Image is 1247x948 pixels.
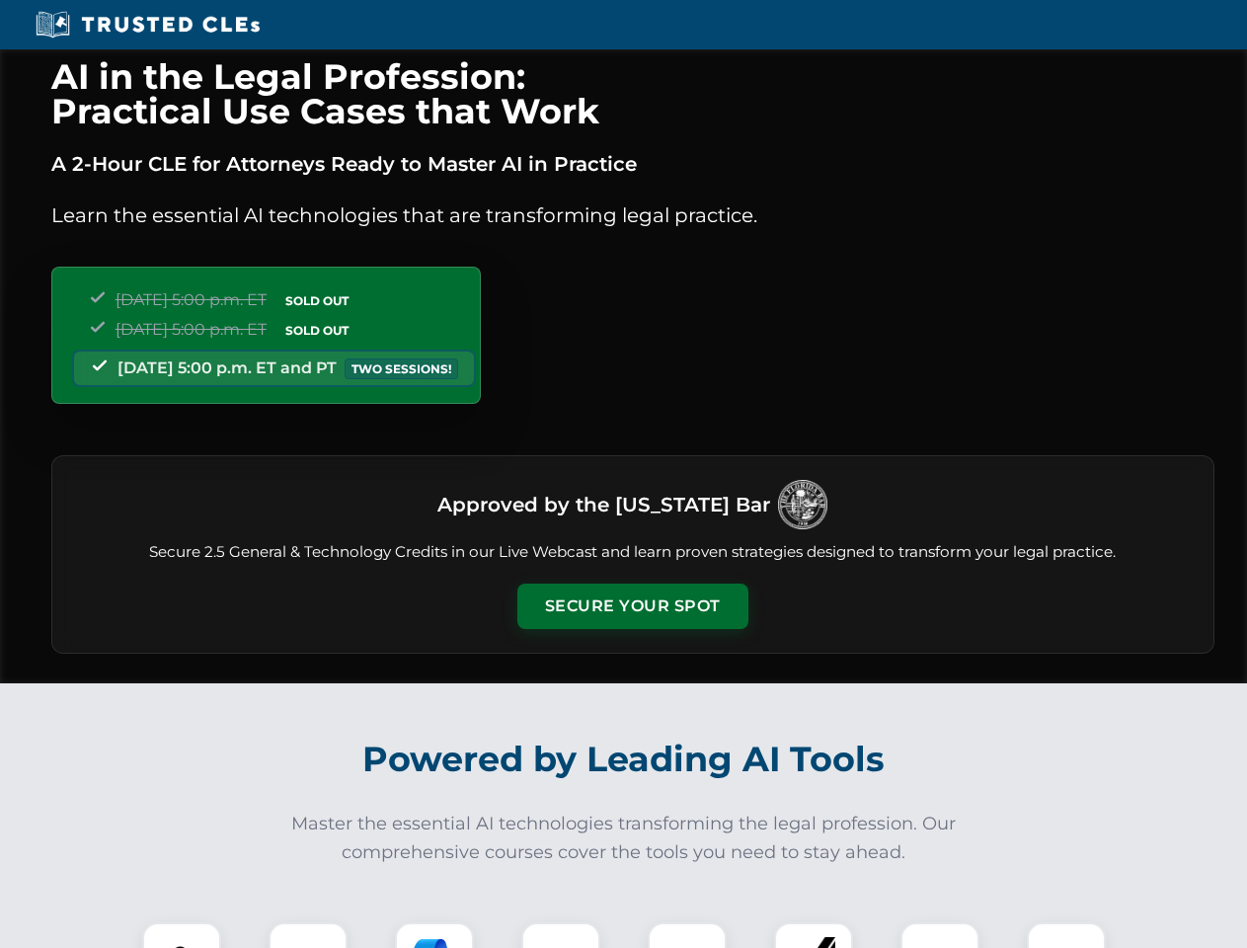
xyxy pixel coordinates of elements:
img: Logo [778,480,827,529]
img: Trusted CLEs [30,10,266,39]
p: A 2-Hour CLE for Attorneys Ready to Master AI in Practice [51,148,1214,180]
p: Secure 2.5 General & Technology Credits in our Live Webcast and learn proven strategies designed ... [76,541,1190,564]
span: [DATE] 5:00 p.m. ET [116,320,267,339]
h1: AI in the Legal Profession: Practical Use Cases that Work [51,59,1214,128]
span: SOLD OUT [278,320,355,341]
span: [DATE] 5:00 p.m. ET [116,290,267,309]
p: Master the essential AI technologies transforming the legal profession. Our comprehensive courses... [278,810,970,867]
p: Learn the essential AI technologies that are transforming legal practice. [51,199,1214,231]
h2: Powered by Leading AI Tools [77,725,1171,794]
span: SOLD OUT [278,290,355,311]
button: Secure Your Spot [517,584,748,629]
h3: Approved by the [US_STATE] Bar [437,487,770,522]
